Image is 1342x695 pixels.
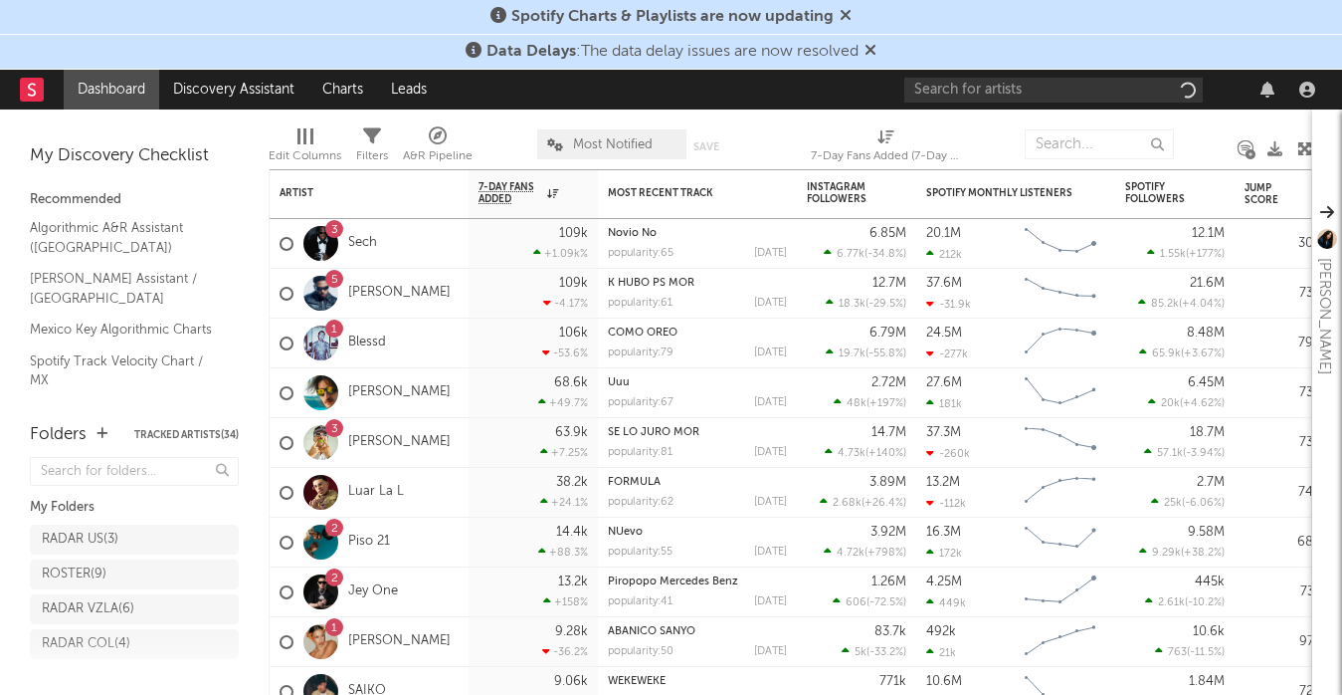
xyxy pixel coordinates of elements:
div: [DATE] [754,646,787,657]
div: ( ) [833,595,906,608]
span: -11.5 % [1190,647,1222,658]
span: Data Delays [486,44,576,60]
div: 109k [559,277,588,290]
div: popularity: 61 [608,298,672,309]
div: 18.7M [1190,426,1225,439]
div: 10.6M [926,675,962,688]
div: ( ) [1155,645,1225,658]
div: popularity: 41 [608,596,672,607]
span: 19.7k [839,348,865,359]
div: popularity: 65 [608,248,673,259]
a: RADAR VZLA(6) [30,594,239,624]
div: 492k [926,625,956,638]
a: [PERSON_NAME] [348,285,451,302]
span: -3.94 % [1186,448,1222,459]
a: Algorithmic A&R Assistant ([GEOGRAPHIC_DATA]) [30,217,219,258]
div: -4.17 % [543,297,588,310]
div: ( ) [842,645,906,658]
a: [PERSON_NAME] [348,384,451,401]
div: +158 % [543,595,588,608]
span: 1.55k [1160,249,1186,260]
div: -36.2 % [542,645,588,658]
span: 48k [847,398,866,409]
div: ( ) [826,347,906,359]
div: 74.6 [1245,481,1324,505]
button: Tracked Artists(34) [134,430,239,440]
span: -10.2 % [1188,597,1222,608]
span: +26.4 % [864,498,903,509]
div: 2.72M [871,376,906,389]
div: 24.5M [926,327,962,340]
div: 212k [926,248,962,261]
div: Filters [356,144,388,168]
svg: Chart title [1016,368,1105,418]
div: Uuu [608,377,787,388]
a: Dashboard [64,70,159,110]
div: Novio No [608,228,787,239]
div: 83.7k [874,625,906,638]
div: 10.6k [1193,625,1225,638]
div: A&R Pipeline [403,119,473,177]
div: 12.1M [1192,227,1225,240]
div: 14.7M [871,426,906,439]
a: WEKEWEKE [608,676,666,687]
a: Spotify Track Velocity Chart / MX [30,350,219,391]
div: [DATE] [754,596,787,607]
svg: Chart title [1016,319,1105,368]
div: Recommended [30,188,239,212]
div: RADAR VZLA ( 6 ) [42,597,134,621]
div: 14.4k [556,526,588,539]
div: WEKEWEKE [608,676,787,687]
div: ( ) [824,546,906,559]
div: +1.09k % [533,247,588,260]
svg: Chart title [1016,418,1105,468]
div: Edit Columns [269,119,341,177]
button: Save [693,141,719,152]
div: [DATE] [754,497,787,508]
a: Novio No [608,228,657,239]
svg: Chart title [1016,269,1105,319]
div: NUevo [608,527,787,538]
div: [DATE] [754,447,787,458]
div: 1.26M [871,576,906,588]
div: FORMULA [608,477,787,488]
div: 6.85M [869,227,906,240]
div: Edit Columns [269,144,341,168]
div: 449k [926,596,966,609]
svg: Chart title [1016,468,1105,518]
svg: Chart title [1016,568,1105,617]
div: [PERSON_NAME] [1312,258,1336,374]
div: Spotify Followers [1125,181,1195,205]
a: SE LO JURO MOR [608,427,699,438]
div: 8.48M [1187,327,1225,340]
div: 6.79M [869,327,906,340]
span: 606 [846,597,866,608]
div: SE LO JURO MOR [608,427,787,438]
a: RADAR US(3) [30,525,239,555]
div: 9.28k [555,625,588,638]
div: ( ) [1139,347,1225,359]
div: 13.2M [926,476,960,489]
div: ( ) [1138,297,1225,310]
span: -72.5 % [869,597,903,608]
div: popularity: 67 [608,397,673,408]
div: -53.6 % [542,347,588,359]
span: +140 % [868,448,903,459]
a: Blessd [348,335,386,351]
div: +88.3 % [538,546,588,559]
span: +177 % [1189,249,1222,260]
span: -33.2 % [869,647,903,658]
div: 1.84M [1189,675,1225,688]
a: [PERSON_NAME] [348,633,451,650]
div: popularity: 50 [608,646,673,657]
svg: Chart title [1016,617,1105,667]
span: 5k [855,647,866,658]
span: +3.67 % [1184,348,1222,359]
span: 2.68k [833,498,862,509]
span: Most Notified [573,138,653,151]
div: 9.06k [554,675,588,688]
a: NUevo [608,527,643,538]
div: Artist [280,187,429,199]
div: 771k [879,675,906,688]
div: My Discovery Checklist [30,144,239,168]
